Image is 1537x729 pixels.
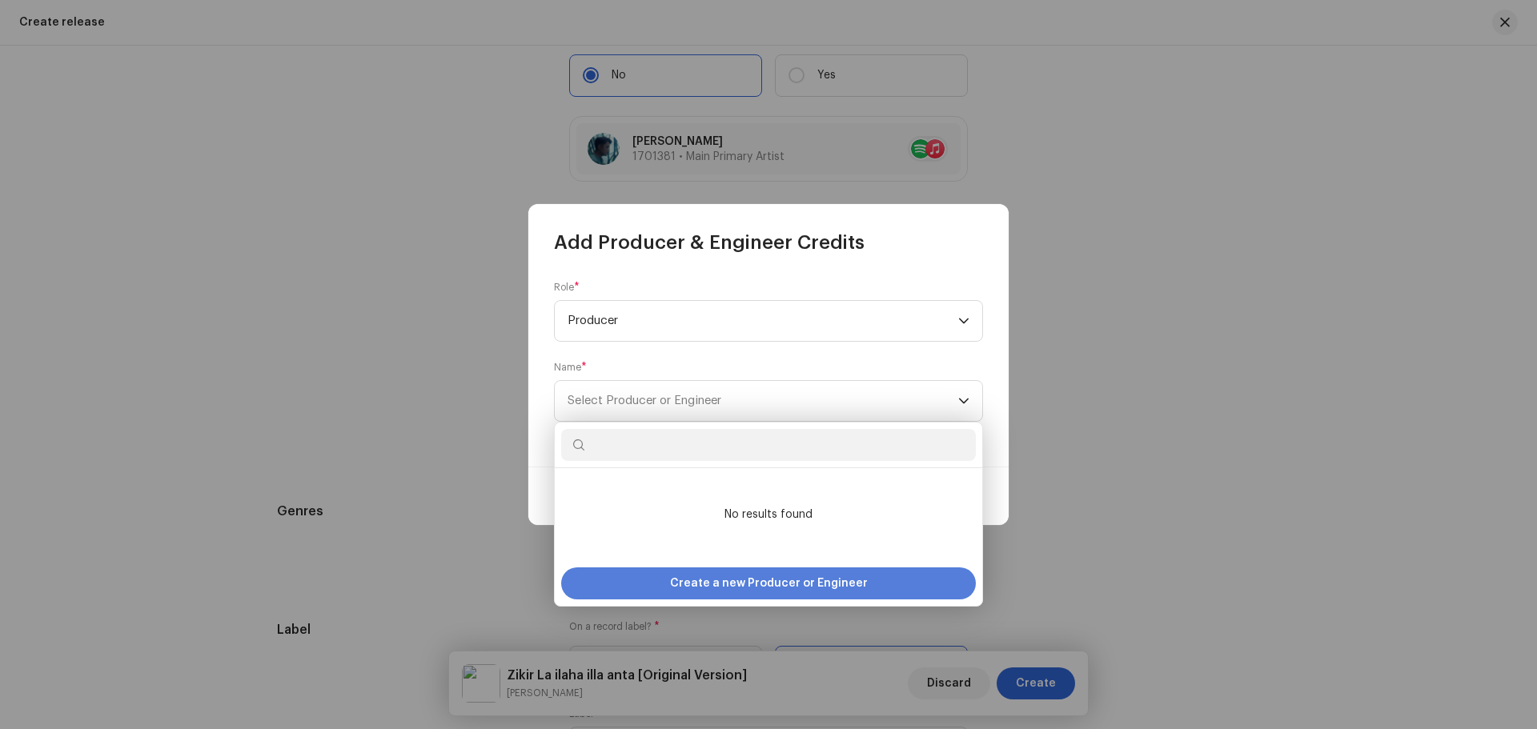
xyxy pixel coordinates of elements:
[554,230,865,255] span: Add Producer & Engineer Credits
[958,301,969,341] div: dropdown trigger
[555,468,982,561] ul: Option List
[561,475,976,555] li: No results found
[568,395,721,407] span: Select Producer or Engineer
[554,281,580,294] label: Role
[554,361,587,374] label: Name
[670,567,868,599] span: Create a new Producer or Engineer
[568,301,958,341] span: Producer
[958,381,969,421] div: dropdown trigger
[568,381,958,421] span: Select Producer or Engineer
